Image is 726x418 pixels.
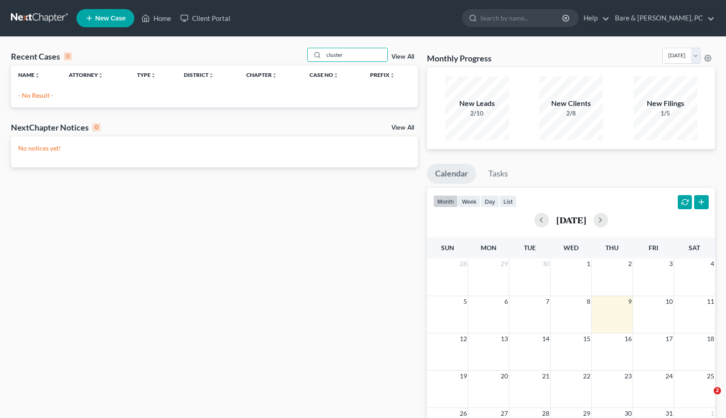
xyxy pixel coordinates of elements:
p: No notices yet! [18,144,411,153]
a: View All [391,125,414,131]
div: New Clients [539,98,603,109]
a: Nameunfold_more [18,71,40,78]
i: unfold_more [35,73,40,78]
a: Bare & [PERSON_NAME], PC [610,10,715,26]
span: 16 [624,333,633,344]
span: 11 [706,296,715,307]
div: 1/5 [634,109,697,118]
span: 6 [503,296,509,307]
iframe: Intercom live chat [695,387,717,409]
div: New Leads [445,98,509,109]
span: 2 [714,387,721,394]
h2: [DATE] [556,215,586,225]
h3: Monthly Progress [427,53,492,64]
a: Case Nounfold_more [310,71,339,78]
div: 2/10 [445,109,509,118]
span: Wed [564,244,579,252]
a: Attorneyunfold_more [69,71,103,78]
a: Home [137,10,176,26]
a: Typeunfold_more [137,71,156,78]
span: 14 [541,333,550,344]
div: Recent Cases [11,51,72,62]
a: Districtunfold_more [184,71,214,78]
span: 29 [500,258,509,269]
span: 21 [541,371,550,382]
span: 15 [582,333,591,344]
span: Tue [524,244,536,252]
button: month [433,195,458,207]
span: Thu [605,244,619,252]
span: 9 [627,296,633,307]
a: Tasks [480,164,516,184]
div: 0 [64,52,72,60]
i: unfold_more [390,73,395,78]
span: Fri [649,244,658,252]
span: Mon [481,244,497,252]
span: 12 [459,333,468,344]
span: 2 [627,258,633,269]
button: week [458,195,481,207]
a: Calendar [427,164,476,184]
span: Sun [441,244,454,252]
a: Prefixunfold_more [370,71,395,78]
span: New Case [95,15,126,22]
div: 0 [92,123,101,131]
a: Help [579,10,609,26]
p: - No Result - [18,91,411,100]
span: 24 [665,371,674,382]
span: 30 [541,258,550,269]
i: unfold_more [98,73,103,78]
input: Search by name... [324,48,387,61]
span: 4 [710,258,715,269]
span: 25 [706,371,715,382]
a: Chapterunfold_more [246,71,277,78]
a: Client Portal [176,10,235,26]
span: 20 [500,371,509,382]
div: NextChapter Notices [11,122,101,133]
span: 10 [665,296,674,307]
span: 8 [586,296,591,307]
input: Search by name... [480,10,564,26]
span: 28 [459,258,468,269]
i: unfold_more [208,73,214,78]
span: 19 [459,371,468,382]
span: 7 [545,296,550,307]
span: 1 [586,258,591,269]
div: New Filings [634,98,697,109]
span: 17 [665,333,674,344]
span: 5 [462,296,468,307]
i: unfold_more [333,73,339,78]
span: 13 [500,333,509,344]
i: unfold_more [151,73,156,78]
div: 2/8 [539,109,603,118]
span: 23 [624,371,633,382]
span: 22 [582,371,591,382]
span: Sat [689,244,700,252]
a: View All [391,54,414,60]
span: 3 [668,258,674,269]
button: list [499,195,517,207]
button: day [481,195,499,207]
i: unfold_more [272,73,277,78]
span: 18 [706,333,715,344]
